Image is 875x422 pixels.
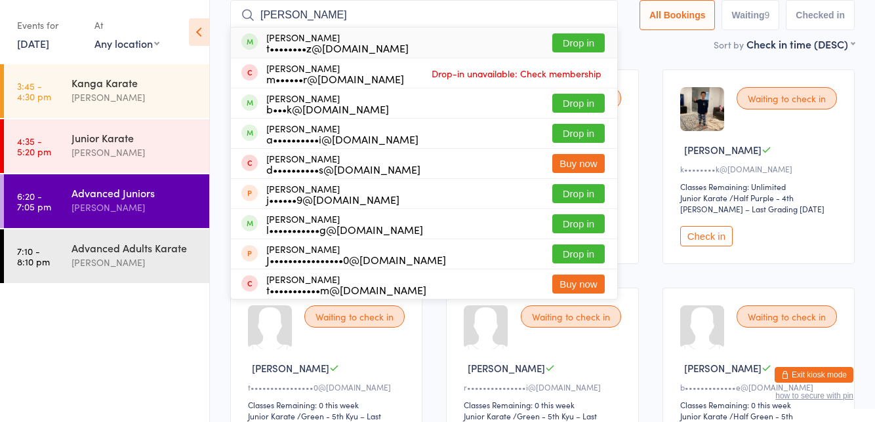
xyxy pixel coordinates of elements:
[17,191,51,212] time: 6:20 - 7:05 pm
[266,183,399,204] div: [PERSON_NAME]
[684,143,762,157] span: [PERSON_NAME]
[552,244,605,263] button: Drop in
[552,94,605,113] button: Drop in
[71,200,198,215] div: [PERSON_NAME]
[266,43,409,53] div: t••••••••z@[DOMAIN_NAME]
[266,63,404,84] div: [PERSON_NAME]
[684,361,762,375] span: [PERSON_NAME]
[680,192,727,203] div: Junior Karate
[71,130,198,145] div: Junior Karate
[552,154,605,173] button: Buy now
[266,123,418,144] div: [PERSON_NAME]
[71,255,198,270] div: [PERSON_NAME]
[464,381,624,393] div: r•••••••••••••••i@[DOMAIN_NAME]
[4,229,209,283] a: 7:10 -8:10 pmAdvanced Adults Karate[PERSON_NAME]
[266,104,389,114] div: b•••k@[DOMAIN_NAME]
[552,124,605,143] button: Drop in
[248,399,409,410] div: Classes Remaining: 0 this week
[71,240,198,255] div: Advanced Adults Karate
[552,184,605,203] button: Drop in
[552,33,605,52] button: Drop in
[17,246,50,267] time: 7:10 - 8:10 pm
[468,361,545,375] span: [PERSON_NAME]
[94,36,159,50] div: Any location
[737,305,837,328] div: Waiting to check in
[71,145,198,160] div: [PERSON_NAME]
[266,284,426,295] div: t•••••••••••m@[DOMAIN_NAME]
[266,93,389,114] div: [PERSON_NAME]
[680,399,841,410] div: Classes Remaining: 0 this week
[248,381,409,393] div: t••••••••••••••••0@[DOMAIN_NAME]
[464,410,511,421] div: Junior Karate
[266,244,446,265] div: [PERSON_NAME]
[737,87,837,109] div: Waiting to check in
[266,73,404,84] div: m••••••r@[DOMAIN_NAME]
[680,226,733,246] button: Check in
[680,381,841,393] div: b•••••••••••••e@[DOMAIN_NAME]
[71,90,198,105] div: [PERSON_NAME]
[266,224,423,235] div: l•••••••••••g@[DOMAIN_NAME]
[17,14,81,36] div: Events for
[680,192,824,214] span: / Half Purple - 4th [PERSON_NAME] – Last Grading [DATE]
[4,119,209,173] a: 4:35 -5:20 pmJunior Karate[PERSON_NAME]
[266,214,423,235] div: [PERSON_NAME]
[680,181,841,192] div: Classes Remaining: Unlimited
[266,134,418,144] div: a••••••••••i@[DOMAIN_NAME]
[428,64,605,83] span: Drop-in unavailable: Check membership
[552,214,605,233] button: Drop in
[464,399,624,410] div: Classes Remaining: 0 this week
[765,10,770,20] div: 9
[746,37,855,51] div: Check in time (DESC)
[71,185,198,200] div: Advanced Juniors
[94,14,159,36] div: At
[266,194,399,204] div: j••••••9@[DOMAIN_NAME]
[552,275,605,294] button: Buy now
[266,32,409,53] div: [PERSON_NAME]
[17,36,49,50] a: [DATE]
[266,153,420,174] div: [PERSON_NAME]
[4,174,209,228] a: 6:20 -7:05 pmAdvanced Juniors[PERSON_NAME]
[266,164,420,174] div: d••••••••••s@[DOMAIN_NAME]
[775,391,853,400] button: how to secure with pin
[521,305,621,328] div: Waiting to check in
[304,305,405,328] div: Waiting to check in
[266,274,426,295] div: [PERSON_NAME]
[680,87,724,131] img: image1747231386.png
[71,75,198,90] div: Kanga Karate
[252,361,329,375] span: [PERSON_NAME]
[266,254,446,265] div: J••••••••••••••••0@[DOMAIN_NAME]
[17,136,51,157] time: 4:35 - 5:20 pm
[775,367,853,383] button: Exit kiosk mode
[248,410,295,421] div: Junior Karate
[17,81,51,102] time: 3:45 - 4:30 pm
[680,410,727,421] div: Junior Karate
[680,163,841,174] div: k••••••••k@[DOMAIN_NAME]
[714,38,744,51] label: Sort by
[4,64,209,118] a: 3:45 -4:30 pmKanga Karate[PERSON_NAME]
